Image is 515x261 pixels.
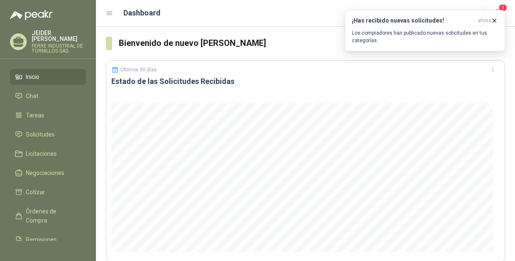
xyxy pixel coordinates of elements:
span: Inicio [26,72,39,81]
span: Chat [26,91,38,101]
button: ¡Has recibido nuevas solicitudes!ahora Los compradores han publicado nuevas solicitudes en tus ca... [345,10,505,51]
span: ahora [478,17,491,24]
p: Últimos 30 días [121,67,157,73]
p: Los compradores han publicado nuevas solicitudes en tus categorías. [352,29,498,44]
a: Chat [10,88,86,104]
h3: Estado de las Solicitudes Recibidas [111,76,500,86]
button: 1 [490,6,505,21]
h3: Bienvenido de nuevo [PERSON_NAME] [119,37,505,50]
span: Negociaciones [26,168,64,177]
a: Remisiones [10,232,86,248]
a: Licitaciones [10,146,86,162]
a: Solicitudes [10,127,86,142]
span: Solicitudes [26,130,55,139]
span: Órdenes de Compra [26,207,78,225]
h3: ¡Has recibido nuevas solicitudes! [352,17,475,24]
span: Cotizar [26,188,45,197]
a: Tareas [10,107,86,123]
span: Tareas [26,111,44,120]
p: FERRE INDUSTRIAL DE TORNILLOS SAS [32,43,86,53]
span: Licitaciones [26,149,57,158]
h1: Dashboard [123,7,161,19]
a: Negociaciones [10,165,86,181]
span: Remisiones [26,235,57,244]
a: Cotizar [10,184,86,200]
span: 1 [498,4,507,12]
p: JEIDER [PERSON_NAME] [32,30,86,42]
a: Inicio [10,69,86,85]
a: Órdenes de Compra [10,203,86,228]
img: Logo peakr [10,10,53,20]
